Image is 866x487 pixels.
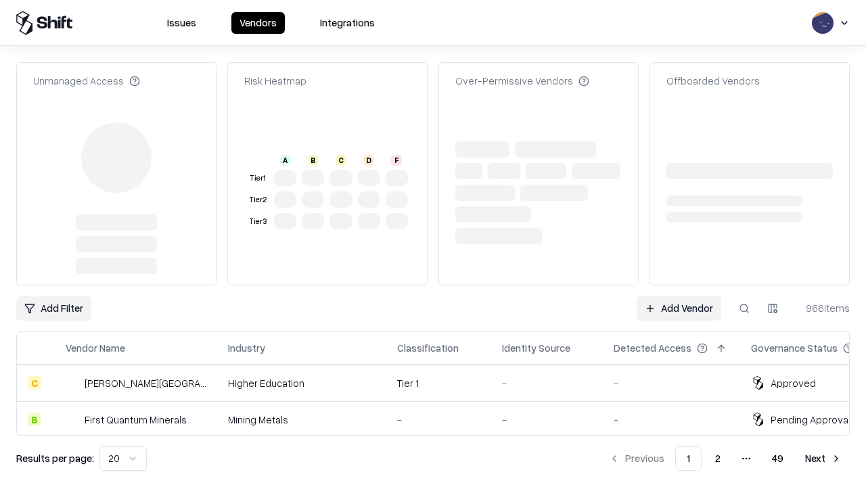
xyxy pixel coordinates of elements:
[231,12,285,34] button: Vendors
[601,446,850,471] nav: pagination
[614,341,691,355] div: Detected Access
[761,446,794,471] button: 49
[16,296,91,321] button: Add Filter
[391,155,402,166] div: F
[66,341,125,355] div: Vendor Name
[336,155,346,166] div: C
[16,451,94,465] p: Results per page:
[666,74,760,88] div: Offboarded Vendors
[675,446,702,471] button: 1
[614,376,729,390] div: -
[85,376,206,390] div: [PERSON_NAME][GEOGRAPHIC_DATA]
[397,341,459,355] div: Classification
[159,12,204,34] button: Issues
[280,155,291,166] div: A
[247,172,269,184] div: Tier 1
[28,413,41,426] div: B
[455,74,589,88] div: Over-Permissive Vendors
[797,446,850,471] button: Next
[614,413,729,427] div: -
[704,446,731,471] button: 2
[771,413,850,427] div: Pending Approval
[228,413,375,427] div: Mining Metals
[28,376,41,390] div: C
[502,341,570,355] div: Identity Source
[502,376,592,390] div: -
[228,341,265,355] div: Industry
[397,413,480,427] div: -
[85,413,187,427] div: First Quantum Minerals
[312,12,383,34] button: Integrations
[502,413,592,427] div: -
[66,376,79,390] img: Reichman University
[363,155,374,166] div: D
[228,376,375,390] div: Higher Education
[397,376,480,390] div: Tier 1
[247,194,269,206] div: Tier 2
[751,341,838,355] div: Governance Status
[308,155,319,166] div: B
[66,413,79,426] img: First Quantum Minerals
[637,296,721,321] a: Add Vendor
[771,376,816,390] div: Approved
[796,301,850,315] div: 966 items
[33,74,140,88] div: Unmanaged Access
[244,74,306,88] div: Risk Heatmap
[247,216,269,227] div: Tier 3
